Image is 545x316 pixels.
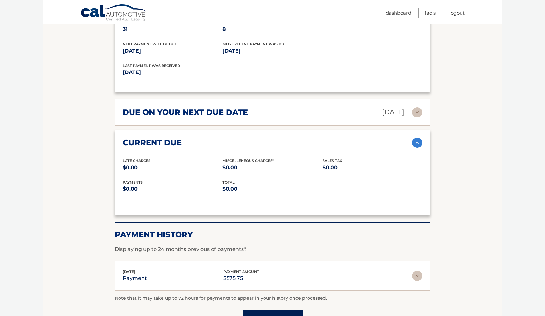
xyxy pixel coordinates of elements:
p: [DATE] [222,47,322,56]
h2: due on your next due date [123,108,248,117]
img: accordion-rest.svg [412,107,422,117]
span: Late Charges [123,158,150,163]
span: payment amount [223,269,259,274]
p: payment [123,274,147,283]
span: total [222,180,235,184]
span: Last Payment was received [123,64,180,68]
span: [DATE] [123,269,135,274]
span: Payments Received [123,20,162,25]
p: 31 [123,25,222,34]
img: accordion-rest.svg [412,271,422,281]
span: Sales Tax [323,158,342,163]
span: Most Recent Payment Was Due [222,42,287,46]
p: [DATE] [123,47,222,56]
img: accordion-active.svg [412,138,422,148]
a: FAQ's [425,8,436,18]
span: payments [123,180,143,184]
p: 8 [222,25,322,34]
p: Displaying up to 24 months previous of payments*. [115,245,430,253]
p: [DATE] [123,68,272,77]
p: $0.00 [222,184,322,193]
span: Payments Remaining [222,20,265,25]
h2: Payment History [115,230,430,239]
p: $575.75 [223,274,259,283]
a: Logout [449,8,465,18]
p: Note that it may take up to 72 hours for payments to appear in your history once processed. [115,295,430,302]
p: [DATE] [382,107,404,118]
p: $0.00 [123,184,222,193]
a: Cal Automotive [80,4,147,23]
span: Next Payment will be due [123,42,177,46]
a: Dashboard [386,8,411,18]
h2: current due [123,138,182,147]
p: $0.00 [123,163,222,172]
p: $0.00 [222,163,322,172]
p: $0.00 [323,163,422,172]
span: Miscelleneous Charges* [222,158,274,163]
